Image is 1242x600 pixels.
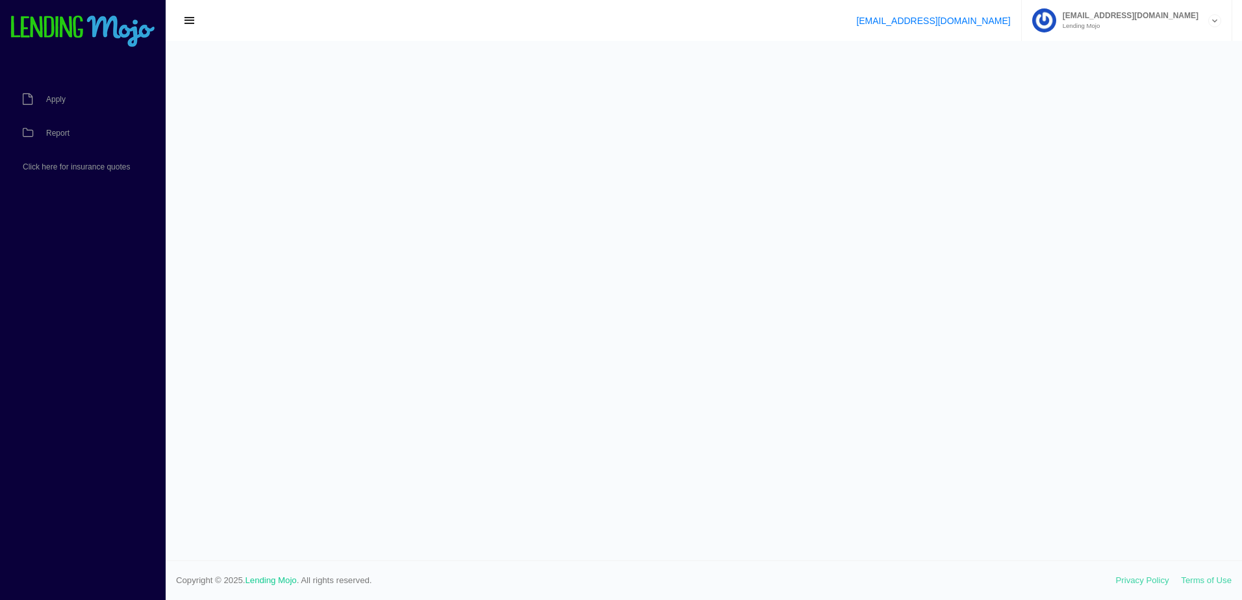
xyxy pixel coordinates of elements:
a: Lending Mojo [246,575,297,585]
span: Report [46,129,70,137]
a: Terms of Use [1181,575,1232,585]
a: Privacy Policy [1116,575,1169,585]
small: Lending Mojo [1056,23,1198,29]
a: [EMAIL_ADDRESS][DOMAIN_NAME] [856,16,1010,26]
span: Click here for insurance quotes [23,163,130,171]
span: [EMAIL_ADDRESS][DOMAIN_NAME] [1056,12,1198,19]
img: logo-small.png [10,16,156,48]
img: Profile image [1032,8,1056,32]
span: Apply [46,95,66,103]
span: Copyright © 2025. . All rights reserved. [176,574,1116,587]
